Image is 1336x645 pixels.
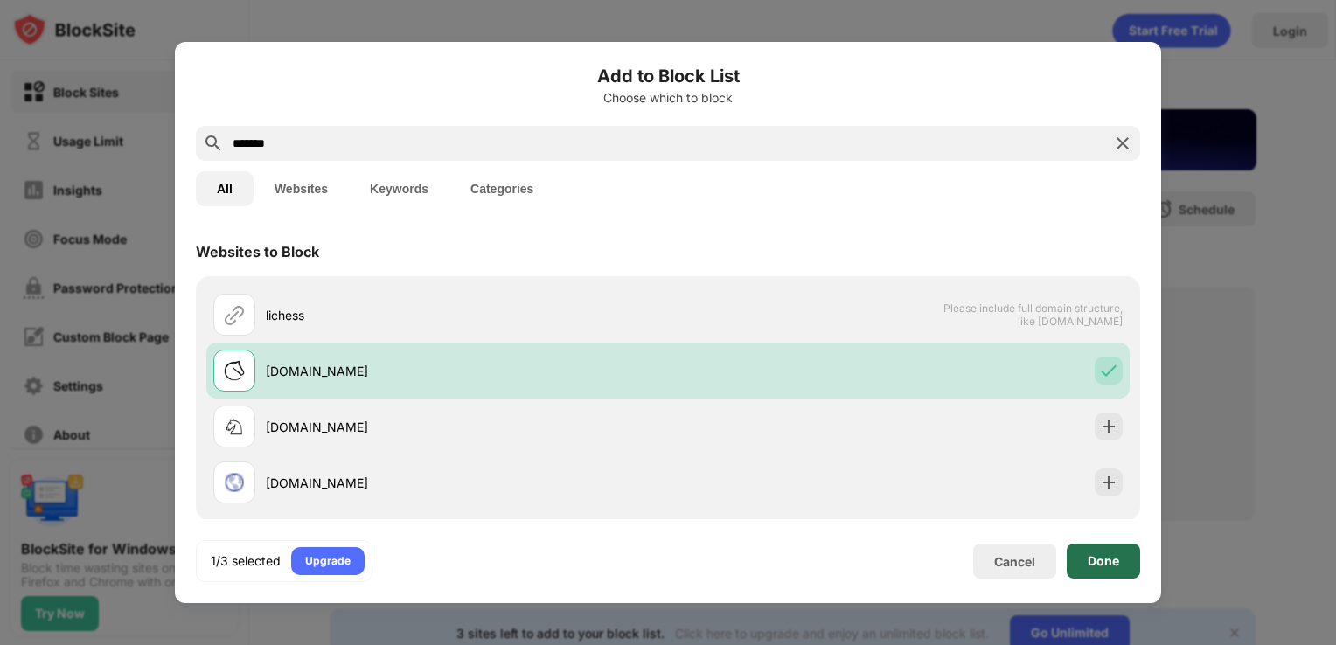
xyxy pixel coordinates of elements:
button: Websites [254,171,349,206]
h6: Add to Block List [196,63,1140,89]
div: 1/3 selected [211,552,281,570]
img: url.svg [224,304,245,325]
img: favicons [224,360,245,381]
div: Upgrade [305,552,351,570]
div: Choose which to block [196,91,1140,105]
div: Done [1088,554,1119,568]
img: search.svg [203,133,224,154]
div: lichess [266,306,668,324]
div: Cancel [994,554,1035,569]
button: Keywords [349,171,449,206]
div: [DOMAIN_NAME] [266,362,668,380]
div: [DOMAIN_NAME] [266,474,668,492]
img: search-close [1112,133,1133,154]
span: Please include full domain structure, like [DOMAIN_NAME] [943,302,1123,328]
button: Categories [449,171,554,206]
div: [DOMAIN_NAME] [266,418,668,436]
img: favicons [224,472,245,493]
img: favicons [224,416,245,437]
button: All [196,171,254,206]
div: Websites to Block [196,243,319,260]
